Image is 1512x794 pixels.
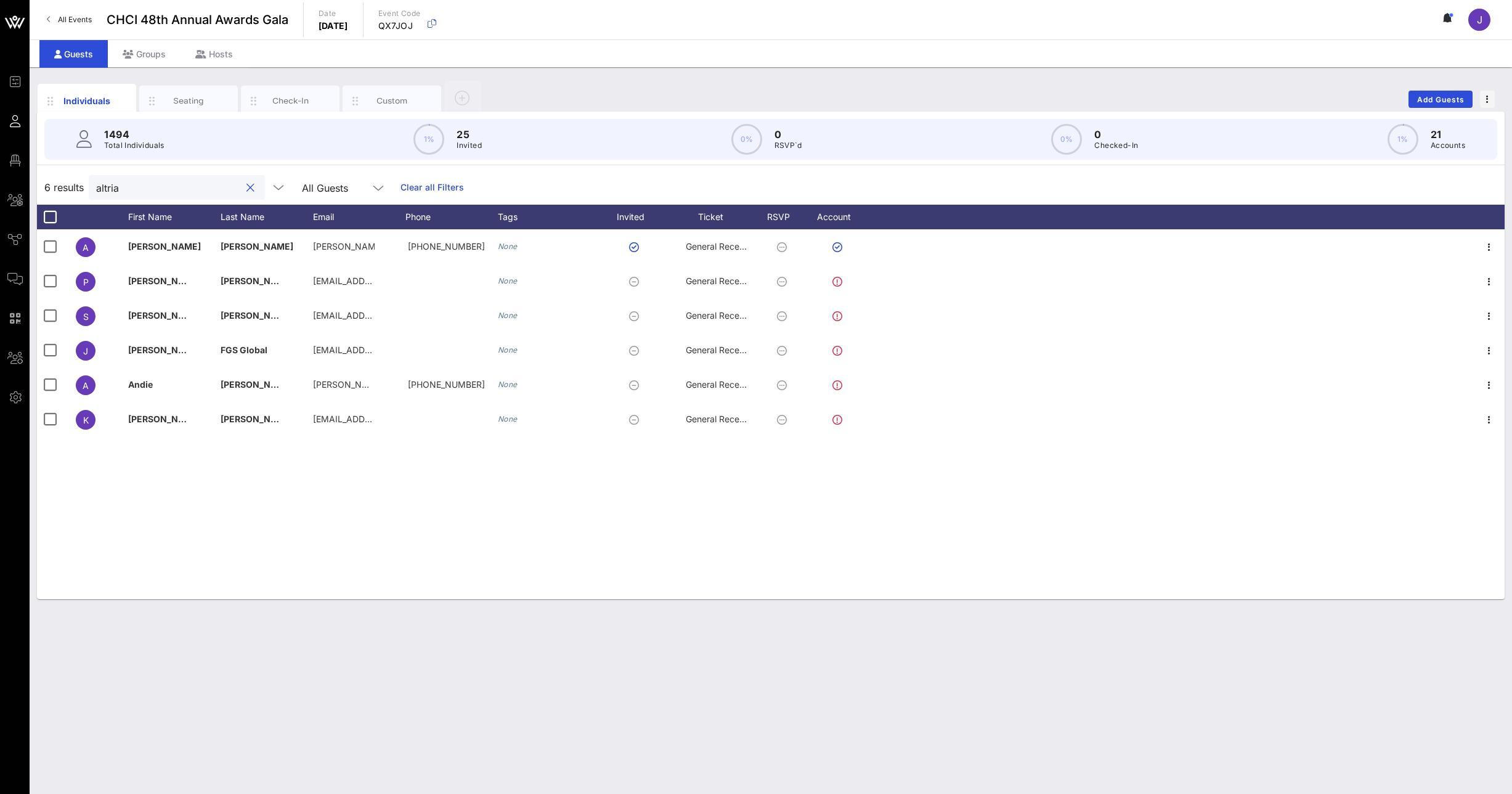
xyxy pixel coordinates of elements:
[44,180,84,195] span: 6 results
[498,380,518,389] i: None
[39,40,108,68] div: Guests
[313,229,375,264] p: [PERSON_NAME].m.…
[686,276,760,286] span: General Reception
[302,182,348,194] div: All Guests
[1431,127,1465,142] p: 21
[378,7,421,20] p: Event Code
[686,379,760,390] span: General Reception
[39,10,99,30] a: All Events
[686,310,760,321] span: General Reception
[400,181,464,194] a: Clear all Filters
[221,379,293,390] span: [PERSON_NAME]
[83,415,89,425] span: K
[498,414,518,424] i: None
[107,10,288,29] span: CHCI 48th Annual Awards Gala
[408,379,485,390] span: +12025502589
[378,20,421,32] p: QX7JOJ
[128,414,201,424] span: [PERSON_NAME]
[181,40,248,68] div: Hosts
[221,414,293,424] span: [PERSON_NAME]
[104,127,165,142] p: 1494
[83,277,89,287] span: P
[1477,14,1482,26] span: J
[263,95,318,107] div: Check-In
[498,311,518,320] i: None
[128,379,153,390] span: Andie
[60,94,115,107] div: Individuals
[161,95,216,107] div: Seating
[128,310,201,321] span: [PERSON_NAME]
[313,276,461,286] span: [EMAIL_ADDRESS][DOMAIN_NAME]
[670,205,763,229] div: Ticket
[128,205,221,229] div: First Name
[104,139,165,152] p: Total Individuals
[686,241,760,252] span: General Reception
[498,242,518,251] i: None
[295,175,393,200] div: All Guests
[83,242,89,253] span: A
[1094,139,1138,152] p: Checked-In
[806,205,874,229] div: Account
[221,310,293,321] span: [PERSON_NAME]
[313,310,461,321] span: [EMAIL_ADDRESS][DOMAIN_NAME]
[498,205,603,229] div: Tags
[408,241,485,252] span: +12027542679
[1431,139,1465,152] p: Accounts
[457,127,482,142] p: 25
[1468,9,1490,31] div: J
[128,345,201,355] span: [PERSON_NAME]
[313,414,461,424] span: [EMAIL_ADDRESS][DOMAIN_NAME]
[686,345,760,355] span: General Reception
[83,311,89,322] span: S
[221,205,313,229] div: Last Name
[58,15,92,24] span: All Events
[128,241,201,252] span: [PERSON_NAME]
[313,345,461,355] span: [EMAIL_ADDRESS][DOMAIN_NAME]
[221,241,293,252] span: [PERSON_NAME]
[221,345,267,355] span: FGS Global
[319,20,348,32] p: [DATE]
[365,95,420,107] div: Custom
[1416,95,1465,104] span: Add Guests
[83,346,88,356] span: J
[498,276,518,285] i: None
[774,127,802,142] p: 0
[763,205,806,229] div: RSVP
[774,139,802,152] p: RSVP`d
[221,276,293,286] span: [PERSON_NAME]
[457,139,482,152] p: Invited
[246,182,254,194] button: clear icon
[498,345,518,354] i: None
[1094,127,1138,142] p: 0
[128,276,201,286] span: [PERSON_NAME]
[603,205,670,229] div: Invited
[83,380,89,391] span: A
[686,414,760,424] span: General Reception
[313,205,405,229] div: Email
[319,7,348,20] p: Date
[108,40,181,68] div: Groups
[1408,91,1473,108] button: Add Guests
[405,205,498,229] div: Phone
[313,379,532,390] span: [PERSON_NAME][EMAIL_ADDRESS][DOMAIN_NAME]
